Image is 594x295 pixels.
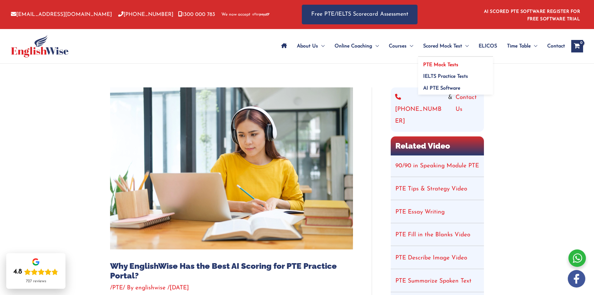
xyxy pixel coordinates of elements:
[391,136,484,155] h2: Related Video
[418,57,493,69] a: PTE Mock Tests
[330,35,384,57] a: Online CoachingMenu Toggle
[110,261,353,281] h1: Why EnglishWise Has the Best AI Scoring for PTE Practice Portal?
[484,9,580,22] a: AI SCORED PTE SOFTWARE REGISTER FOR FREE SOFTWARE TRIAL
[13,268,22,276] div: 4.8
[423,35,462,57] span: Scored Mock Test
[384,35,418,57] a: CoursesMenu Toggle
[474,35,502,57] a: ELICOS
[507,35,531,57] span: Time Table
[456,92,480,127] a: Contact Us
[170,285,189,291] span: [DATE]
[395,209,445,215] a: PTE Essay Writing
[479,35,497,57] span: ELICOS
[480,4,583,25] aside: Header Widget 1
[542,35,565,57] a: Contact
[502,35,542,57] a: Time TableMenu Toggle
[372,35,379,57] span: Menu Toggle
[26,279,46,284] div: 727 reviews
[423,86,460,91] span: AI PTE Software
[407,35,413,57] span: Menu Toggle
[418,69,493,81] a: IELTS Practice Tests
[221,12,250,18] span: We now accept
[571,40,583,52] a: View Shopping Cart, empty
[423,62,458,67] span: PTE Mock Tests
[252,13,269,16] img: Afterpay-Logo
[395,186,467,192] a: PTE Tips & Strategy Video
[112,285,123,291] a: PTE
[11,12,112,17] a: [EMAIL_ADDRESS][DOMAIN_NAME]
[13,268,58,276] div: Rating: 4.8 out of 5
[462,35,469,57] span: Menu Toggle
[531,35,537,57] span: Menu Toggle
[292,35,330,57] a: About UsMenu Toggle
[11,35,69,57] img: cropped-ew-logo
[178,12,215,17] a: 1300 000 783
[276,35,565,57] nav: Site Navigation: Main Menu
[395,255,467,261] a: PTE Describe Image Video
[568,270,585,288] img: white-facebook.png
[547,35,565,57] span: Contact
[395,92,480,127] div: &
[297,35,318,57] span: About Us
[395,163,479,169] a: 90/90 in Speaking Module PTE
[135,285,167,291] a: englishwise
[418,80,493,95] a: AI PTE Software
[135,285,166,291] span: englishwise
[335,35,372,57] span: Online Coaching
[302,5,418,24] a: Free PTE/IELTS Scorecard Assessment
[110,284,353,293] div: / / By /
[418,35,474,57] a: Scored Mock TestMenu Toggle
[395,232,470,238] a: PTE Fill in the Blanks Video
[423,74,468,79] span: IELTS Practice Tests
[389,35,407,57] span: Courses
[395,278,471,284] a: PTE Summarize Spoken Text
[318,35,325,57] span: Menu Toggle
[118,12,173,17] a: [PHONE_NUMBER]
[395,92,445,127] a: [PHONE_NUMBER]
